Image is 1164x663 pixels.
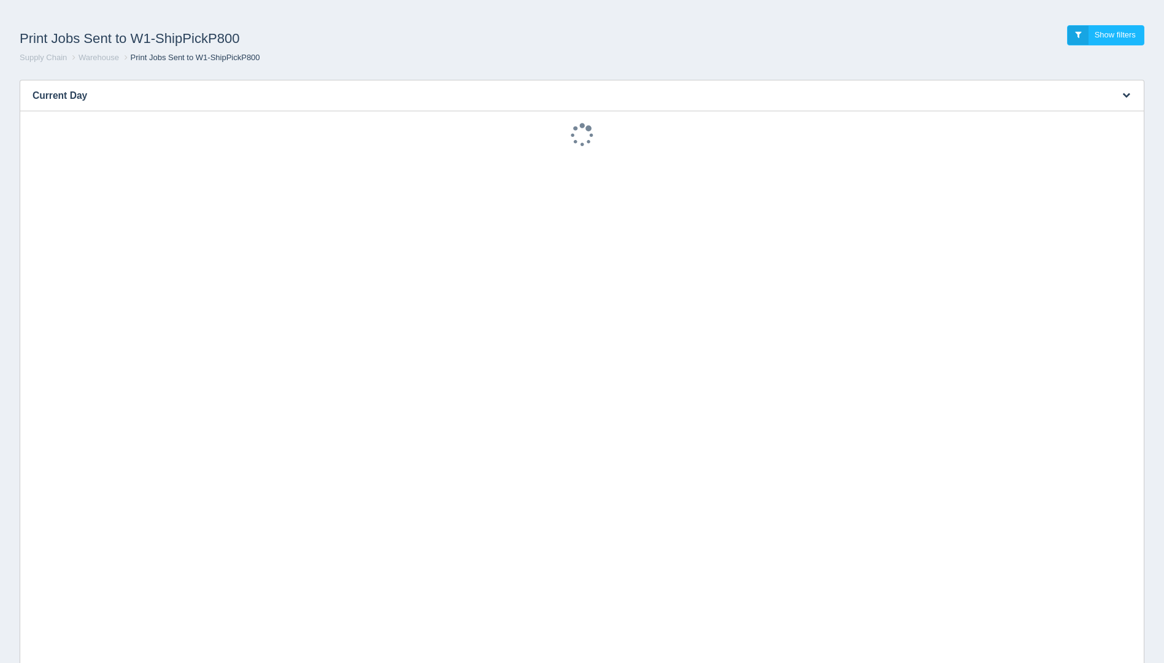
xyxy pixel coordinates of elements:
[121,52,260,64] li: Print Jobs Sent to W1-ShipPickP800
[20,80,1106,111] h3: Current Day
[20,25,582,52] h1: Print Jobs Sent to W1-ShipPickP800
[79,53,119,62] a: Warehouse
[1067,25,1144,45] a: Show filters
[1095,30,1136,39] span: Show filters
[20,53,67,62] a: Supply Chain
